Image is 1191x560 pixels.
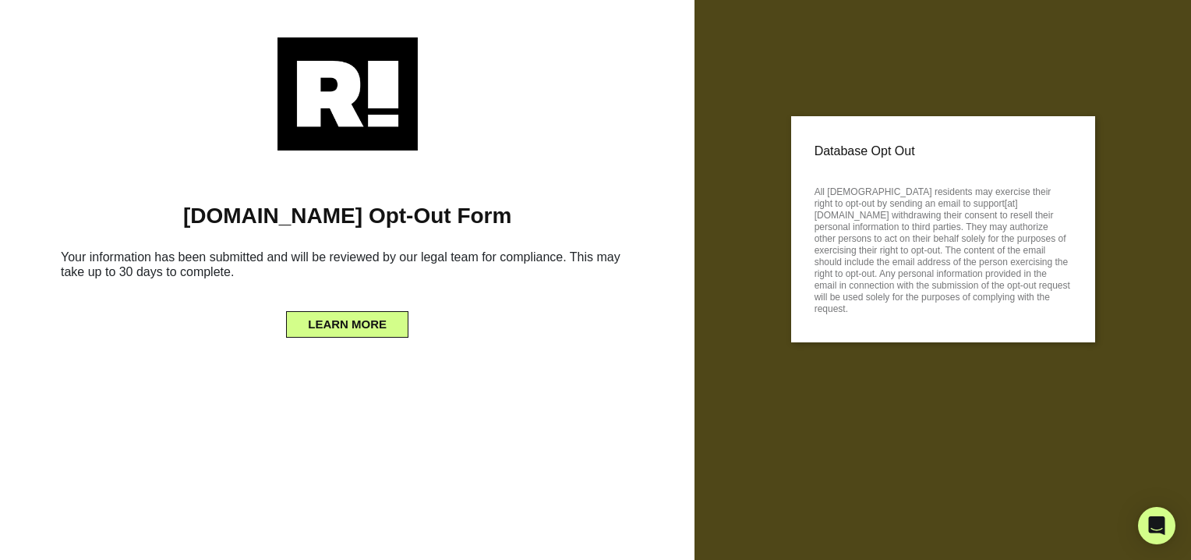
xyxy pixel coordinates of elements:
div: Open Intercom Messenger [1138,507,1175,544]
p: All [DEMOGRAPHIC_DATA] residents may exercise their right to opt-out by sending an email to suppo... [815,182,1072,315]
p: Database Opt Out [815,140,1072,163]
button: LEARN MORE [286,311,408,338]
a: LEARN MORE [286,314,408,326]
h1: [DOMAIN_NAME] Opt-Out Form [23,203,671,229]
h6: Your information has been submitted and will be reviewed by our legal team for compliance. This m... [23,243,671,292]
img: Retention.com [277,37,418,151]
